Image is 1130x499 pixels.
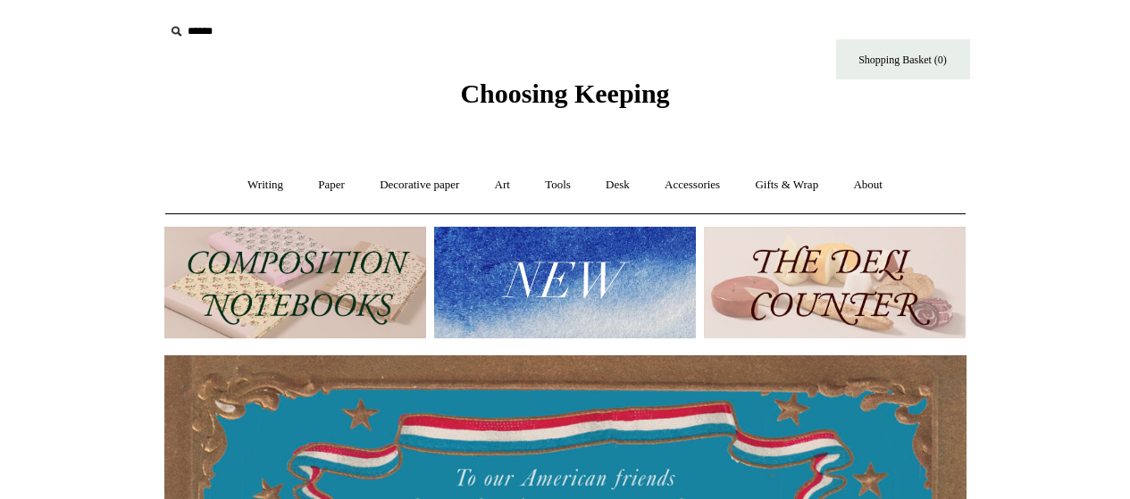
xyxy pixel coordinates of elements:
[836,39,970,79] a: Shopping Basket (0)
[479,162,526,209] a: Art
[460,79,669,108] span: Choosing Keeping
[529,162,587,209] a: Tools
[164,227,426,338] img: 202302 Composition ledgers.jpg__PID:69722ee6-fa44-49dd-a067-31375e5d54ec
[434,227,696,338] img: New.jpg__PID:f73bdf93-380a-4a35-bcfe-7823039498e1
[460,93,669,105] a: Choosing Keeping
[231,162,299,209] a: Writing
[302,162,361,209] a: Paper
[590,162,646,209] a: Desk
[739,162,834,209] a: Gifts & Wrap
[837,162,899,209] a: About
[364,162,475,209] a: Decorative paper
[649,162,736,209] a: Accessories
[704,227,966,338] img: The Deli Counter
